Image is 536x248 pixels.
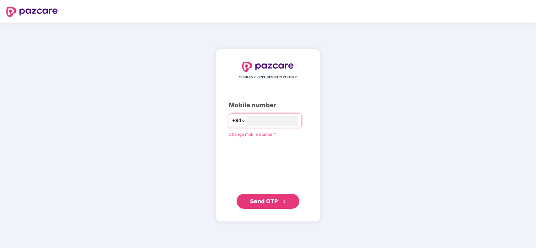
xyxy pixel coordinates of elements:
span: Send OTP [250,198,278,204]
a: Change mobile number? [229,132,276,137]
img: logo [242,62,294,72]
button: Send OTPdouble-right [237,194,299,209]
div: Mobile number [229,100,307,110]
span: double-right [282,200,286,204]
img: logo [6,7,58,17]
span: down [242,119,245,123]
span: YOUR EMPLOYEE BENEFITS PARTNER [239,75,297,80]
span: +91 [232,117,242,124]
